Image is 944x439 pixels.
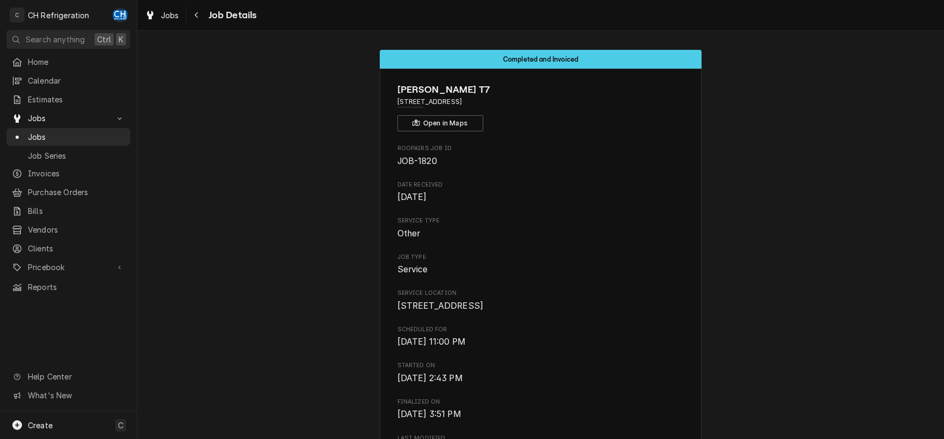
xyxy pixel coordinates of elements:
[6,91,130,108] a: Estimates
[397,301,484,311] span: [STREET_ADDRESS]
[28,205,125,217] span: Bills
[161,10,179,21] span: Jobs
[6,165,130,182] a: Invoices
[26,34,85,45] span: Search anything
[28,56,125,68] span: Home
[6,386,130,404] a: Go to What's New
[28,371,124,382] span: Help Center
[397,155,684,168] span: Roopairs Job ID
[6,258,130,276] a: Go to Pricebook
[397,409,461,419] span: [DATE] 3:51 PM
[118,420,123,431] span: C
[28,390,124,401] span: What's New
[28,94,125,105] span: Estimates
[397,115,483,131] button: Open in Maps
[119,34,123,45] span: K
[6,72,130,90] a: Calendar
[397,361,684,370] span: Started On
[28,281,125,293] span: Reports
[6,30,130,49] button: Search anythingCtrlK
[205,8,257,23] span: Job Details
[397,336,684,348] span: Scheduled For
[28,187,125,198] span: Purchase Orders
[6,240,130,257] a: Clients
[97,34,111,45] span: Ctrl
[397,264,428,274] span: Service
[28,168,125,179] span: Invoices
[10,8,25,23] div: C
[397,361,684,384] div: Started On
[28,224,125,235] span: Vendors
[397,253,684,262] span: Job Type
[397,181,684,204] div: Date Received
[28,113,109,124] span: Jobs
[397,97,684,107] span: Address
[6,278,130,296] a: Reports
[28,75,125,86] span: Calendar
[397,253,684,276] div: Job Type
[397,300,684,312] span: Service Location
[397,217,684,240] div: Service Type
[6,183,130,201] a: Purchase Orders
[6,147,130,165] a: Job Series
[6,202,130,220] a: Bills
[188,6,205,24] button: Navigate back
[397,408,684,421] span: Finalized On
[397,228,421,239] span: Other
[397,373,463,383] span: [DATE] 2:43 PM
[397,337,466,347] span: [DATE] 11:00 PM
[28,421,53,430] span: Create
[6,221,130,239] a: Vendors
[397,192,427,202] span: [DATE]
[28,243,125,254] span: Clients
[397,325,684,334] span: Scheduled For
[397,83,684,97] span: Name
[397,398,684,421] div: Finalized On
[28,262,109,273] span: Pricebook
[6,53,130,71] a: Home
[6,109,130,127] a: Go to Jobs
[397,227,684,240] span: Service Type
[397,398,684,406] span: Finalized On
[28,131,125,143] span: Jobs
[397,325,684,348] div: Scheduled For
[397,191,684,204] span: Date Received
[397,181,684,189] span: Date Received
[141,6,183,24] a: Jobs
[397,289,684,297] span: Service Location
[397,263,684,276] span: Job Type
[6,128,130,146] a: Jobs
[503,56,579,63] span: Completed and Invoiced
[397,144,684,167] div: Roopairs Job ID
[397,217,684,225] span: Service Type
[113,8,128,23] div: CH
[397,372,684,385] span: Started On
[113,8,128,23] div: Chris Hiraga's Avatar
[6,368,130,385] a: Go to Help Center
[397,289,684,312] div: Service Location
[397,156,437,166] span: JOB-1820
[28,10,90,21] div: CH Refrigeration
[397,83,684,131] div: Client Information
[28,150,125,161] span: Job Series
[380,50,702,69] div: Status
[397,144,684,153] span: Roopairs Job ID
